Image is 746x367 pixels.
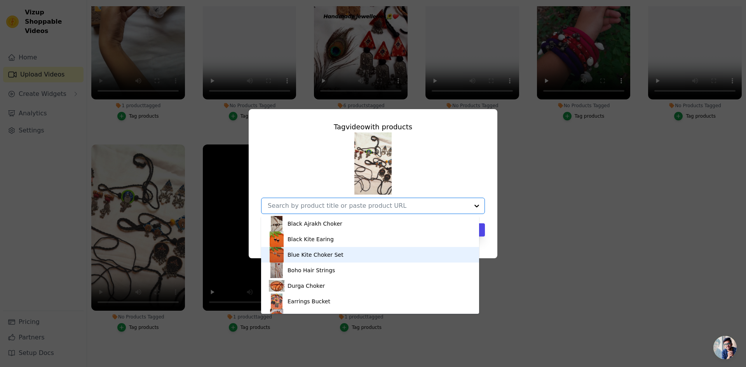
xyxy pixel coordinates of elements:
[261,122,485,132] div: Tag video with products
[269,278,284,294] img: product thumbnail
[268,202,469,209] input: Search by product title or paste product URL
[269,294,284,309] img: product thumbnail
[288,313,352,321] div: Special Earrings Bucket
[269,263,284,278] img: product thumbnail
[269,231,284,247] img: product thumbnail
[288,297,330,305] div: Earrings Bucket
[269,216,284,231] img: product thumbnail
[288,251,343,259] div: Blue Kite Choker Set
[288,235,334,243] div: Black Kite Earing
[288,266,335,274] div: Boho Hair Strings
[269,309,284,325] img: product thumbnail
[288,220,342,228] div: Black Ajrakh Choker
[288,282,325,290] div: Durga Choker
[269,247,284,263] img: product thumbnail
[354,132,392,195] img: reel-preview-f3d6at-bn.myshopify.com-3397388648944736080_54088746566.jpeg
[713,336,737,359] a: Open chat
